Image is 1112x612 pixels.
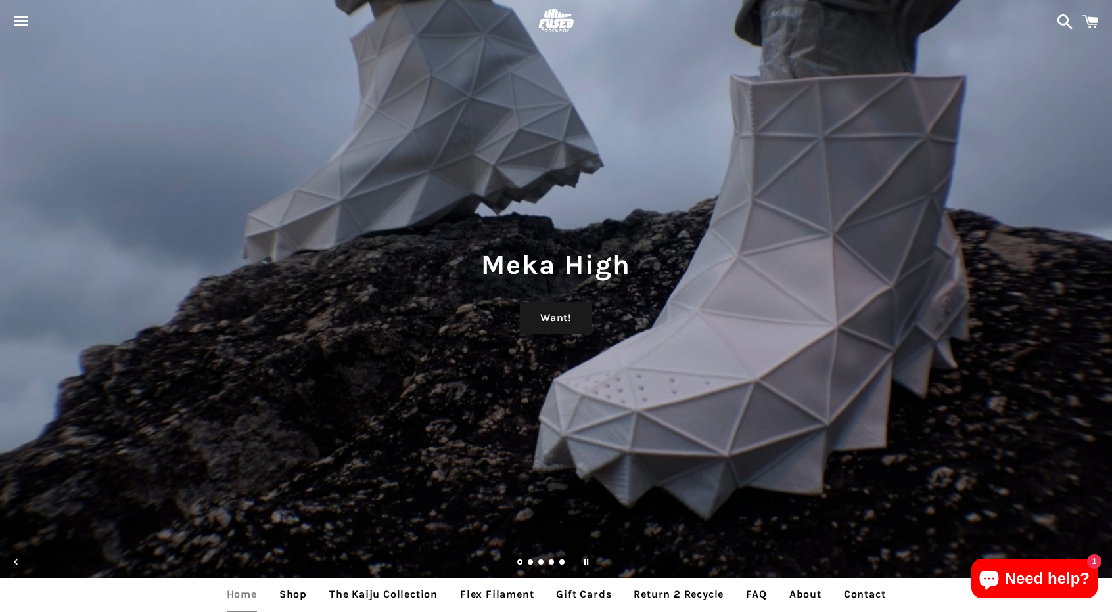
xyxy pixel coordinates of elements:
inbox-online-store-chat: Shopify online store chat [967,559,1101,601]
a: Return 2 Recycle [624,578,733,611]
a: Load slide 2 [528,560,534,567]
a: Load slide 4 [549,560,555,567]
a: Home [217,578,267,611]
a: Load slide 5 [559,560,566,567]
a: Load slide 3 [538,560,545,567]
button: Next slide [1081,548,1110,577]
a: Gift Cards [546,578,621,611]
a: Contact [834,578,896,611]
a: The Kaiju Collection [319,578,448,611]
a: Want! [520,302,592,334]
a: Flex Filament [450,578,544,611]
a: About [779,578,831,611]
button: Pause slideshow [572,548,601,577]
button: Previous slide [2,548,31,577]
a: Shop [269,578,317,611]
a: Slide 1, current [517,560,524,567]
a: FAQ [736,578,776,611]
h1: Meka High [13,246,1099,284]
